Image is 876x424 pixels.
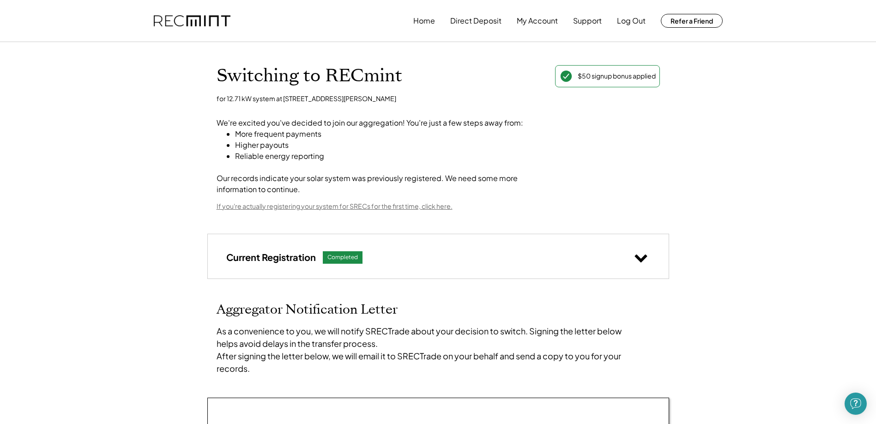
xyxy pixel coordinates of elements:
div: $50 signup bonus applied [578,72,656,81]
li: Reliable energy reporting [235,151,540,162]
button: Refer a Friend [661,14,723,28]
img: recmint-logotype%403x.png [154,15,230,27]
button: Home [413,12,435,30]
div: If you're actually registering your system for SRECs for the first time, click here. [217,202,453,211]
h1: Switching to RECmint [217,65,550,87]
div: We're excited you've decided to join our aggregation! You're just a few steps away from: Our reco... [217,117,540,195]
h3: Current Registration [226,251,316,263]
div: Open Intercom Messenger [845,393,867,415]
button: Support [573,12,602,30]
button: My Account [517,12,558,30]
li: Higher payouts [235,139,540,151]
h2: Aggregator Notification Letter [217,302,660,318]
button: Log Out [617,12,646,30]
div: As a convenience to you, we will notify SRECTrade about your decision to switch. Signing the lett... [217,325,632,375]
li: More frequent payments [235,128,540,139]
button: Direct Deposit [450,12,501,30]
div: Completed [327,254,358,261]
div: for 12.71 kW system at [STREET_ADDRESS][PERSON_NAME] [217,94,396,103]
